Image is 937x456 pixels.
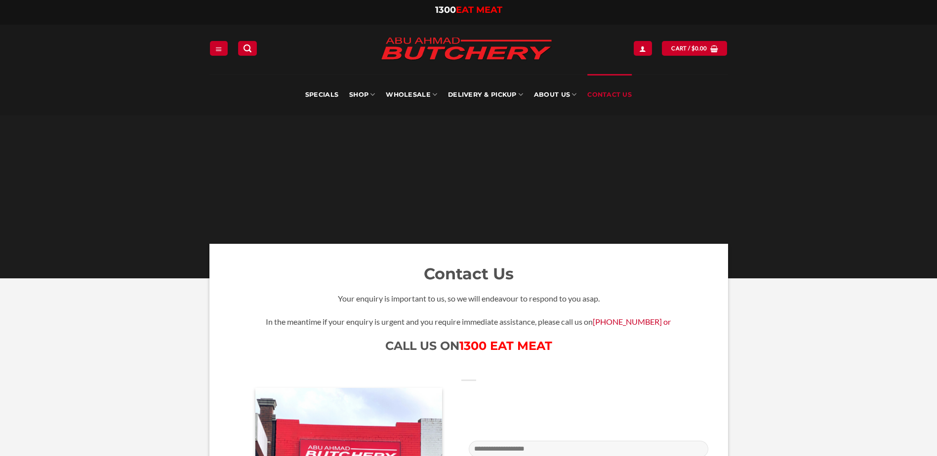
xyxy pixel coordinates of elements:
[692,45,707,51] bdi: 0.00
[238,41,257,55] a: Search
[671,44,707,53] span: Cart /
[229,315,708,328] p: In the meantime if your enquiry is urgent and you require immediate assistance, please call us on
[210,41,228,55] a: Menu
[534,74,576,115] a: About Us
[662,41,727,55] a: View cart
[456,4,502,15] span: EAT MEAT
[587,74,632,115] a: Contact Us
[349,74,375,115] a: SHOP
[372,31,560,68] img: Abu Ahmad Butchery
[229,338,708,353] h1: CALL US ON
[435,4,456,15] span: 1300
[386,74,437,115] a: Wholesale
[593,317,671,326] a: [PHONE_NUMBER] or
[229,292,708,305] p: Your enquiry is important to us, so we will endeavour to respond to you asap.
[435,4,502,15] a: 1300EAT MEAT
[305,74,338,115] a: Specials
[634,41,652,55] a: Login
[229,264,708,284] h2: Contact Us
[448,74,523,115] a: Delivery & Pickup
[459,339,552,353] a: 1300 EAT MEAT
[692,44,695,53] span: $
